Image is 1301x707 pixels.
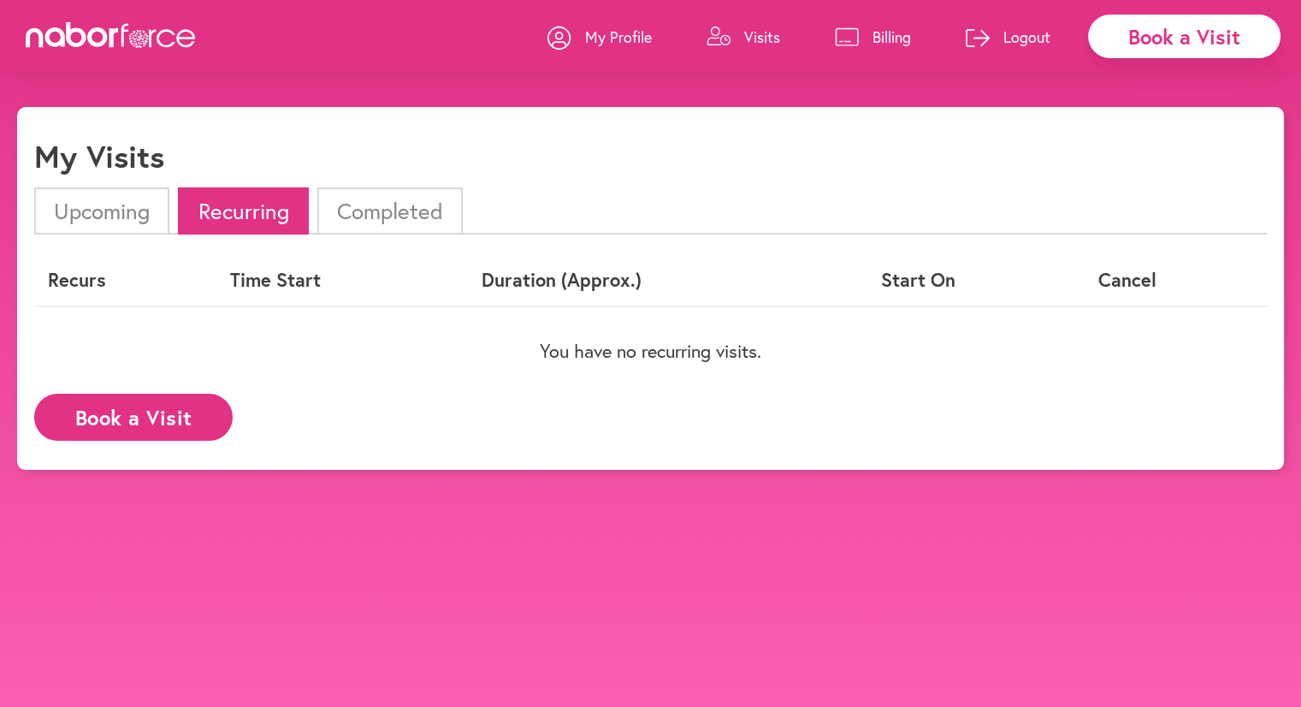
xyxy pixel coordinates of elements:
a: Logout [966,11,1050,62]
a: My Profile [547,11,652,62]
div: Book a Visit [1088,15,1280,58]
th: Duration (Approx.) [468,255,867,306]
p: Billing [872,27,911,47]
a: Book a Visit [34,407,233,423]
p: My Profile [585,27,652,47]
p: Visits [744,27,780,47]
button: Book a Visit [34,394,233,441]
th: Recurs [34,255,216,306]
th: Time Start [216,255,468,306]
p: Logout [1003,27,1050,47]
li: Recurring [178,187,308,235]
h1: My Visits [34,138,164,175]
p: You have no recurring visits. [34,340,1267,362]
a: Visits [707,11,780,62]
li: Upcoming [34,187,169,235]
a: Billing [835,11,911,62]
th: Start On [867,255,1085,306]
li: Completed [317,187,463,235]
th: Cancel [1085,255,1267,306]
